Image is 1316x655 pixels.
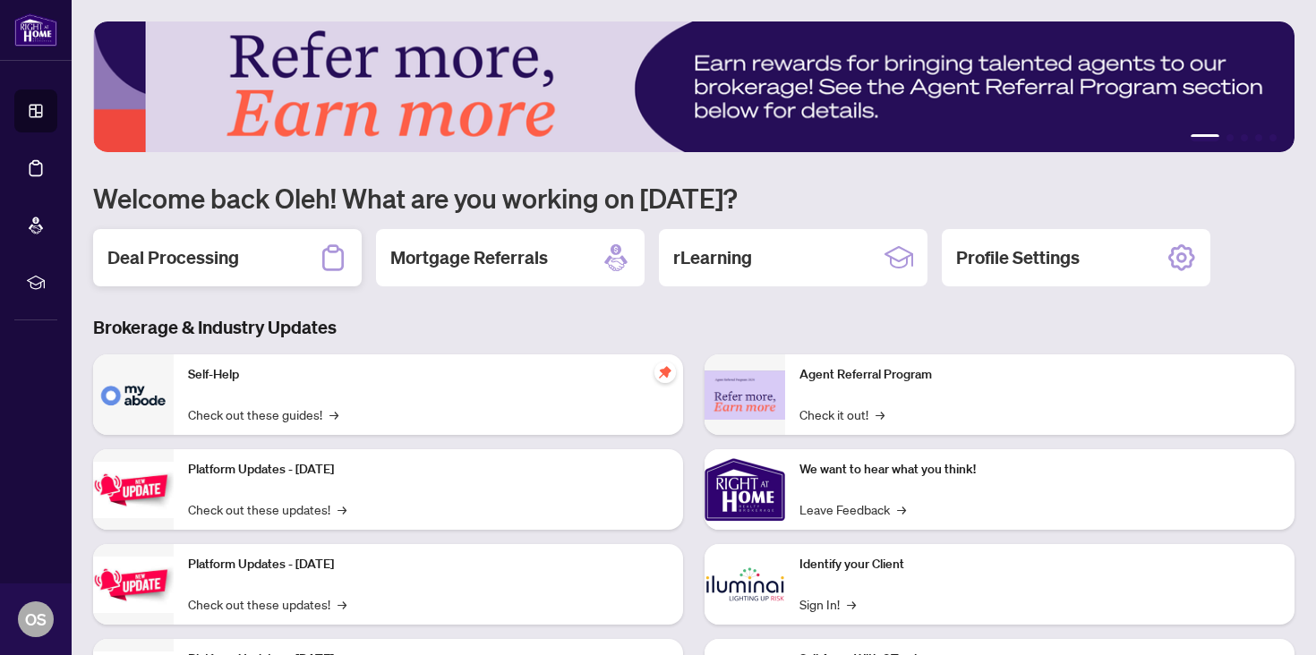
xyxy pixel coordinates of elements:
[338,594,346,614] span: →
[956,245,1080,270] h2: Profile Settings
[188,594,346,614] a: Check out these updates!→
[799,404,884,424] a: Check it out!→
[847,594,856,614] span: →
[876,404,884,424] span: →
[1269,134,1277,141] button: 5
[799,594,856,614] a: Sign In!→
[897,499,906,519] span: →
[188,499,346,519] a: Check out these updates!→
[705,449,785,530] img: We want to hear what you think!
[1244,592,1298,646] button: Open asap
[188,365,669,385] p: Self-Help
[1255,134,1262,141] button: 4
[1191,134,1219,141] button: 1
[799,499,906,519] a: Leave Feedback→
[799,460,1280,480] p: We want to hear what you think!
[25,607,47,632] span: OS
[1226,134,1234,141] button: 2
[14,13,57,47] img: logo
[93,354,174,435] img: Self-Help
[188,404,338,424] a: Check out these guides!→
[93,315,1295,340] h3: Brokerage & Industry Updates
[799,365,1280,385] p: Agent Referral Program
[673,245,752,270] h2: rLearning
[188,460,669,480] p: Platform Updates - [DATE]
[93,21,1295,152] img: Slide 0
[329,404,338,424] span: →
[93,557,174,613] img: Platform Updates - July 8, 2025
[390,245,548,270] h2: Mortgage Referrals
[93,462,174,518] img: Platform Updates - July 21, 2025
[107,245,239,270] h2: Deal Processing
[705,370,785,420] img: Agent Referral Program
[93,181,1295,215] h1: Welcome back Oleh! What are you working on [DATE]?
[1241,134,1248,141] button: 3
[799,555,1280,574] p: Identify your Client
[338,499,346,519] span: →
[188,555,669,574] p: Platform Updates - [DATE]
[654,362,676,383] span: pushpin
[705,544,785,625] img: Identify your Client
